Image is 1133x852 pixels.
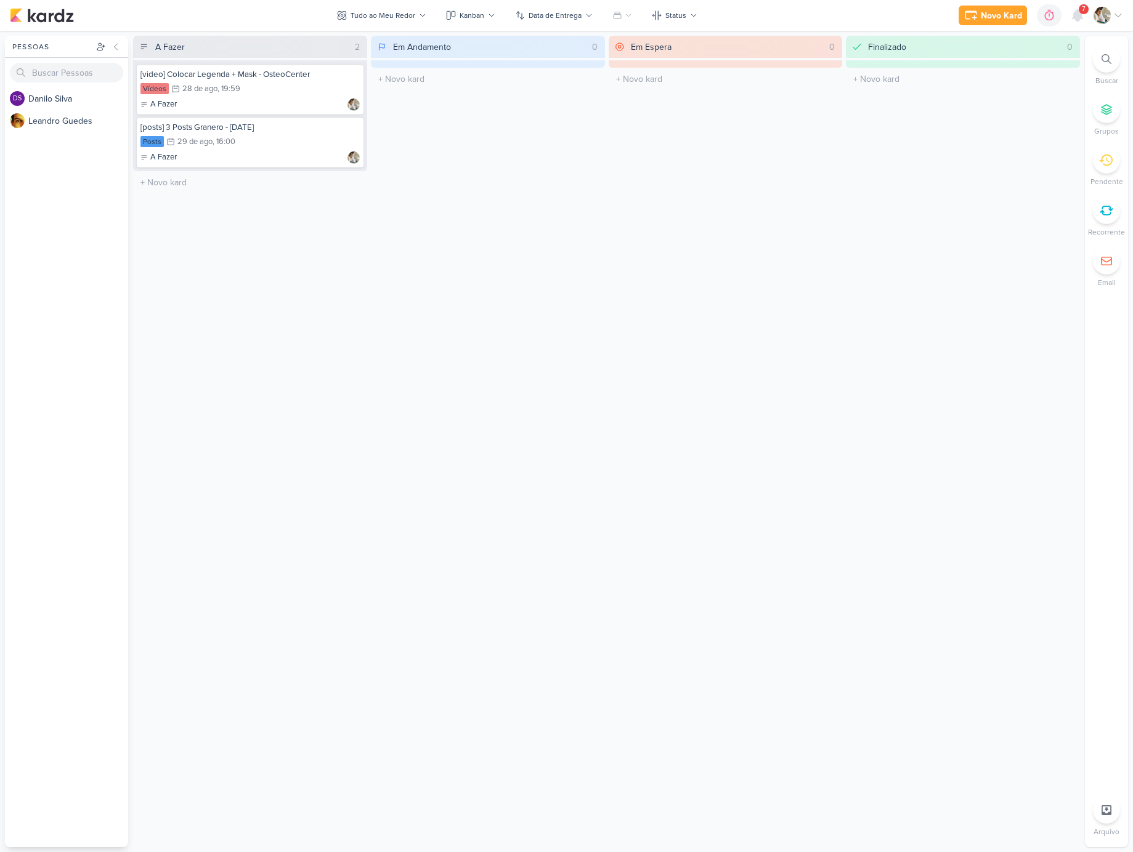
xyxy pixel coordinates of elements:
[10,63,123,82] input: Buscar Pessoas
[1094,126,1119,137] p: Grupos
[177,138,213,146] div: 29 de ago
[1062,41,1078,54] div: 0
[587,41,603,54] div: 0
[959,6,1027,25] button: Novo Kard
[150,151,177,164] p: A Fazer
[140,122,360,133] div: [posts] 3 Posts Granero - Setembro 2025
[140,136,164,147] div: Posts
[140,98,177,111] div: A Fazer
[182,85,217,93] div: 28 de ago
[1085,46,1128,86] li: Ctrl + F
[981,9,1022,22] div: Novo Kard
[350,41,365,54] div: 2
[150,98,177,111] p: A Fazer
[136,174,365,191] input: + Novo kard
[140,151,177,164] div: A Fazer
[1090,176,1123,187] p: Pendente
[1098,277,1116,288] p: Email
[824,41,840,54] div: 0
[217,85,240,93] div: , 19:59
[155,41,185,54] div: A Fazer
[848,70,1078,88] input: + Novo kard
[347,151,360,164] img: Raphael Simas
[1094,826,1119,837] p: Arquivo
[1095,75,1118,86] p: Buscar
[868,41,906,54] div: Finalizado
[347,151,360,164] div: Responsável: Raphael Simas
[347,98,360,111] div: Responsável: Raphael Simas
[10,41,94,52] div: Pessoas
[28,115,128,127] div: L e a n d r o G u e d e s
[1088,227,1125,238] p: Recorrente
[10,113,25,128] img: Leandro Guedes
[140,83,169,94] div: Vídeos
[1094,7,1111,24] img: Raphael Simas
[393,41,451,54] div: Em Andamento
[213,138,235,146] div: , 16:00
[10,8,74,23] img: kardz.app
[373,70,603,88] input: + Novo kard
[140,69,360,80] div: [video] Colocar Legenda + Mask - OsteoCenter
[611,70,840,88] input: + Novo kard
[631,41,672,54] div: Em Espera
[28,92,128,105] div: D a n i l o S i l v a
[347,98,360,111] img: Raphael Simas
[10,91,25,106] div: Danilo Silva
[13,95,22,102] p: DS
[1082,4,1086,14] span: 7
